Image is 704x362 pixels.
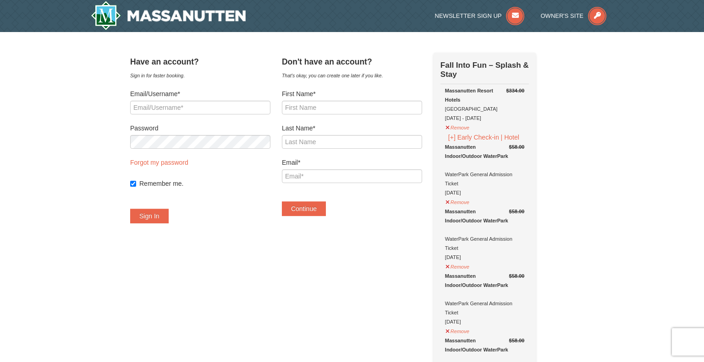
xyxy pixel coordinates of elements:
[282,101,422,114] input: First Name
[445,207,524,262] div: WaterPark General Admission Ticket [DATE]
[445,142,524,161] div: Massanutten Indoor/Outdoor WaterPark
[445,207,524,225] div: Massanutten Indoor/Outdoor WaterPark
[130,159,188,166] a: Forgot my password
[139,179,270,188] label: Remember me.
[91,1,246,30] a: Massanutten Resort
[130,57,270,66] h4: Have an account?
[282,135,422,149] input: Last Name
[130,71,270,80] div: Sign in for faster booking.
[130,209,169,223] button: Sign In
[282,201,326,216] button: Continue
[282,89,422,98] label: First Name*
[541,12,607,19] a: Owner's Site
[445,121,470,132] button: Remove
[506,88,524,93] del: $334.00
[445,324,470,336] button: Remove
[445,86,524,123] div: [GEOGRAPHIC_DATA] [DATE] - [DATE]
[509,144,525,150] del: $58.00
[445,260,470,271] button: Remove
[509,338,525,343] del: $58.00
[91,1,246,30] img: Massanutten Resort Logo
[445,336,524,354] div: Massanutten Indoor/Outdoor WaterPark
[282,124,422,133] label: Last Name*
[445,271,524,326] div: WaterPark General Admission Ticket [DATE]
[445,88,493,103] strong: Massanutten Resort Hotels
[445,132,522,142] button: [+] Early Check-in | Hotel
[541,12,584,19] span: Owner's Site
[282,71,422,80] div: That's okay, you can create one later if you like.
[445,195,470,207] button: Remove
[435,12,502,19] span: Newsletter Sign Up
[130,89,270,98] label: Email/Username*
[509,273,525,279] del: $58.00
[282,57,422,66] h4: Don't have an account?
[130,124,270,133] label: Password
[445,271,524,290] div: Massanutten Indoor/Outdoor WaterPark
[440,61,529,79] strong: Fall Into Fun – Splash & Stay
[282,169,422,183] input: Email*
[445,142,524,197] div: WaterPark General Admission Ticket [DATE]
[435,12,525,19] a: Newsletter Sign Up
[282,158,422,167] label: Email*
[130,101,270,114] input: Email/Username*
[509,209,525,214] del: $58.00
